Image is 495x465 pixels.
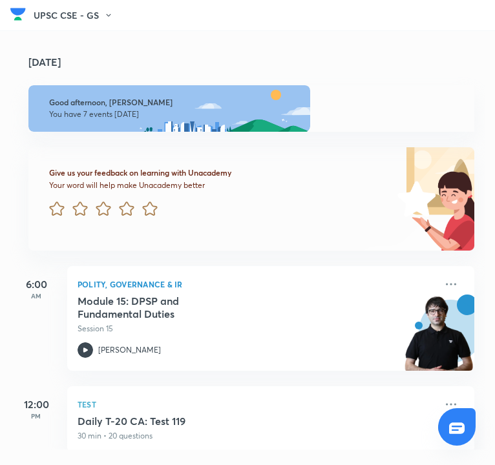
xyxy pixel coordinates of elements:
h5: 6:00 [10,276,62,292]
h4: [DATE] [28,57,487,67]
h5: Daily T-20 CA: Test 119 [78,415,436,428]
p: AM [10,292,62,300]
h6: Give us your feedback on learning with Unacademy [49,168,350,178]
img: Company Logo [10,5,26,24]
p: Session 15 [78,323,436,335]
h6: Good afternoon, [PERSON_NAME] [49,98,454,107]
p: PM [10,412,62,420]
h5: Module 15: DPSP and Fundamental Duties [78,294,238,320]
img: feedback_image [353,147,474,251]
p: [PERSON_NAME] [98,344,161,356]
a: Company Logo [10,5,26,27]
button: UPSC CSE - GS [34,6,121,25]
p: Your word will help make Unacademy better [49,180,350,191]
p: Test [78,397,436,412]
p: You have 7 events [DATE] [49,109,454,119]
p: 30 min • 20 questions [78,430,436,442]
img: afternoon [28,85,310,132]
p: Polity, Governance & IR [78,276,436,292]
img: unacademy [403,294,474,384]
h5: 12:00 [10,397,62,412]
